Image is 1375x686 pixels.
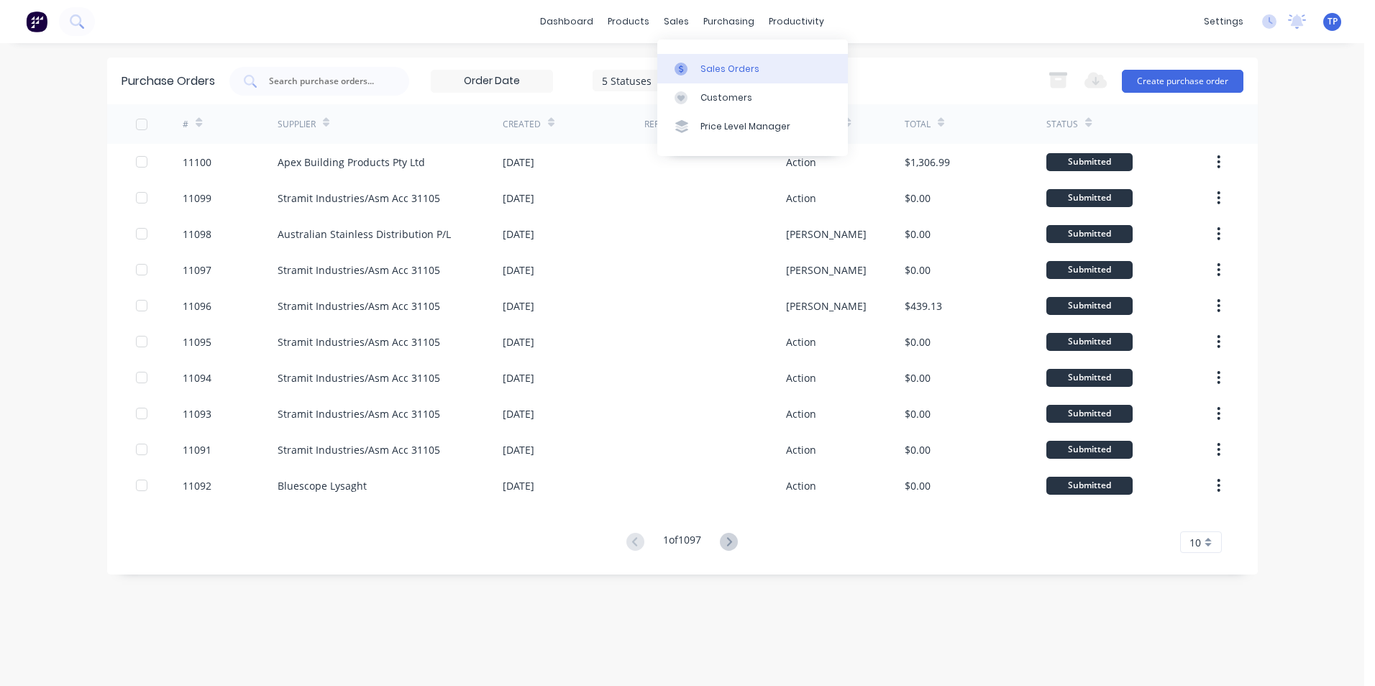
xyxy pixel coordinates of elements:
[503,191,534,206] div: [DATE]
[657,83,848,112] a: Customers
[503,442,534,457] div: [DATE]
[1046,297,1133,315] div: Submitted
[905,478,931,493] div: $0.00
[602,73,705,88] div: 5 Statuses
[278,262,440,278] div: Stramit Industries/Asm Acc 31105
[905,227,931,242] div: $0.00
[1046,225,1133,243] div: Submitted
[700,63,759,76] div: Sales Orders
[1197,11,1251,32] div: settings
[183,478,211,493] div: 11092
[278,442,440,457] div: Stramit Industries/Asm Acc 31105
[1046,153,1133,171] div: Submitted
[1046,118,1078,131] div: Status
[26,11,47,32] img: Factory
[1046,477,1133,495] div: Submitted
[503,478,534,493] div: [DATE]
[1046,369,1133,387] div: Submitted
[786,442,816,457] div: Action
[786,406,816,421] div: Action
[278,298,440,314] div: Stramit Industries/Asm Acc 31105
[278,118,316,131] div: Supplier
[1046,261,1133,279] div: Submitted
[503,262,534,278] div: [DATE]
[183,227,211,242] div: 11098
[503,227,534,242] div: [DATE]
[905,370,931,385] div: $0.00
[786,227,867,242] div: [PERSON_NAME]
[663,532,701,553] div: 1 of 1097
[278,227,451,242] div: Australian Stainless Distribution P/L
[786,478,816,493] div: Action
[1122,70,1243,93] button: Create purchase order
[122,73,215,90] div: Purchase Orders
[183,334,211,349] div: 11095
[183,191,211,206] div: 11099
[905,298,942,314] div: $439.13
[183,406,211,421] div: 11093
[786,298,867,314] div: [PERSON_NAME]
[268,74,387,88] input: Search purchase orders...
[905,406,931,421] div: $0.00
[503,298,534,314] div: [DATE]
[503,155,534,170] div: [DATE]
[278,478,367,493] div: Bluescope Lysaght
[503,370,534,385] div: [DATE]
[657,112,848,141] a: Price Level Manager
[1046,189,1133,207] div: Submitted
[503,406,534,421] div: [DATE]
[700,120,790,133] div: Price Level Manager
[600,11,657,32] div: products
[1189,535,1201,550] span: 10
[786,155,816,170] div: Action
[905,262,931,278] div: $0.00
[431,70,552,92] input: Order Date
[183,298,211,314] div: 11096
[278,406,440,421] div: Stramit Industries/Asm Acc 31105
[1046,333,1133,351] div: Submitted
[657,54,848,83] a: Sales Orders
[278,155,425,170] div: Apex Building Products Pty Ltd
[503,118,541,131] div: Created
[1046,441,1133,459] div: Submitted
[786,191,816,206] div: Action
[503,334,534,349] div: [DATE]
[905,155,950,170] div: $1,306.99
[1328,15,1338,28] span: TP
[905,442,931,457] div: $0.00
[533,11,600,32] a: dashboard
[183,370,211,385] div: 11094
[644,118,691,131] div: Reference
[1046,405,1133,423] div: Submitted
[278,334,440,349] div: Stramit Industries/Asm Acc 31105
[183,118,188,131] div: #
[657,11,696,32] div: sales
[905,118,931,131] div: Total
[786,370,816,385] div: Action
[786,262,867,278] div: [PERSON_NAME]
[700,91,752,104] div: Customers
[905,334,931,349] div: $0.00
[696,11,762,32] div: purchasing
[183,262,211,278] div: 11097
[183,155,211,170] div: 11100
[278,191,440,206] div: Stramit Industries/Asm Acc 31105
[183,442,211,457] div: 11091
[278,370,440,385] div: Stramit Industries/Asm Acc 31105
[762,11,831,32] div: productivity
[786,334,816,349] div: Action
[905,191,931,206] div: $0.00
